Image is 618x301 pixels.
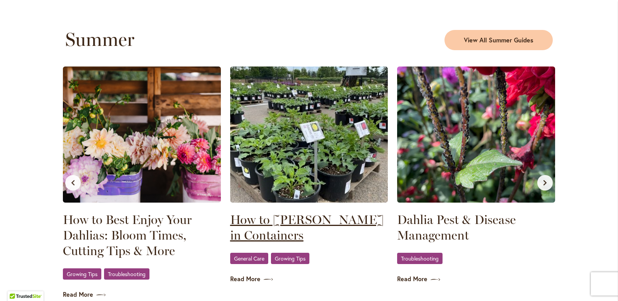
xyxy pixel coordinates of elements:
a: How to Best Enjoy Your Dahlias: Bloom Times, Cutting Tips & More [63,212,221,259]
span: Growing Tips [275,256,306,261]
button: Previous slide [65,175,81,191]
img: DAHLIAS - APHIDS [397,66,555,203]
a: How to [PERSON_NAME] in Containers [230,212,388,243]
a: Growing Tips [271,253,309,264]
span: Growing Tips [67,271,97,276]
div: , [230,252,388,265]
span: Troubleshooting [401,256,439,261]
a: View All Summer Guides [444,30,553,50]
img: SID - DAHLIAS - BUCKETS [63,66,221,203]
img: More Potted Dahlias! [230,66,388,203]
a: Dahlia Pest & Disease Management [397,212,555,243]
span: Troubleshooting [108,271,146,276]
div: , [63,268,221,281]
span: General Care [234,256,264,261]
a: Troubleshooting [397,253,443,264]
span: View All Summer Guides [464,36,533,45]
a: General Care [230,253,268,264]
h2: Summer [65,28,304,50]
button: Next slide [537,175,553,191]
a: Growing Tips [63,268,101,280]
a: Troubleshooting [104,268,149,280]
